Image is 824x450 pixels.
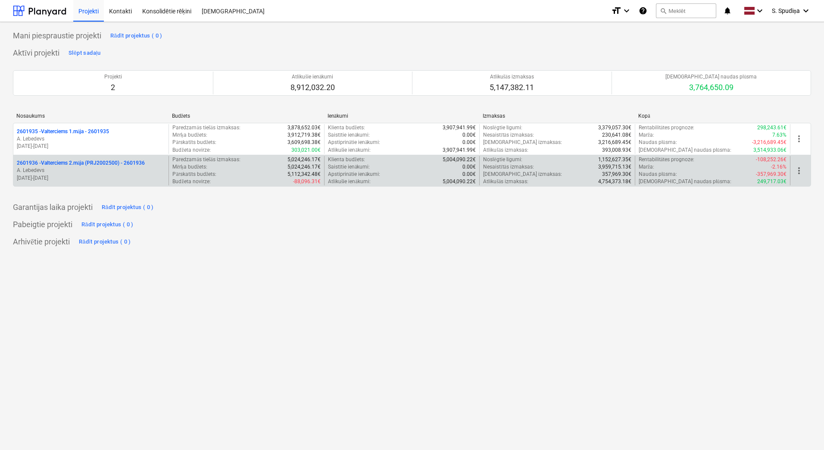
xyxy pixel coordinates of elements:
[172,147,210,154] p: Budžeta novirze :
[483,147,528,154] p: Atlikušās izmaksas :
[17,128,165,150] div: 2601935 -Valterciems 1.māja - 2601935A. Lebedevs[DATE]-[DATE]
[639,178,731,185] p: [DEMOGRAPHIC_DATA] naudas plūsma :
[13,31,101,41] p: Mani piespraustie projekti
[753,147,787,154] p: 3,514,933.06€
[66,46,103,60] button: Slēpt sadaļu
[291,147,321,154] p: 303,021.00€
[602,171,631,178] p: 357,969.30€
[639,156,694,163] p: Rentabilitātes prognoze :
[602,147,631,154] p: 393,008.93€
[598,178,631,185] p: 4,754,373.18€
[602,131,631,139] p: 230,641.08€
[755,6,765,16] i: keyboard_arrow_down
[611,6,621,16] i: format_size
[287,156,321,163] p: 5,024,246.17€
[757,178,787,185] p: 249,717.03€
[772,7,800,15] span: S. Spudiņa
[328,124,365,131] p: Klienta budžets :
[639,131,654,139] p: Marža :
[665,82,757,93] p: 3,764,650.09
[16,113,165,119] div: Nosaukums
[752,139,787,146] p: -3,216,689.45€
[13,219,72,230] p: Pabeigtie projekti
[656,3,716,18] button: Meklēt
[483,139,562,146] p: [DEMOGRAPHIC_DATA] izmaksas :
[104,73,122,81] p: Projekti
[17,135,165,143] p: A. Lebedevs
[490,73,534,81] p: Atlikušās izmaksas
[598,139,631,146] p: 3,216,689.45€
[293,178,321,185] p: -88,096.31€
[77,235,133,249] button: Rādīt projektus ( 0 )
[13,202,93,212] p: Garantijas laika projekti
[794,166,804,176] span: more_vert
[639,171,677,178] p: Naudas plūsma :
[328,156,365,163] p: Klienta budžets :
[17,159,165,181] div: 2601936 -Valterciems 2.māja (PRJ2002500) - 2601936A. Lebedevs[DATE]-[DATE]
[100,200,156,214] button: Rādīt projektus ( 0 )
[290,82,335,93] p: 8,912,032.20
[639,147,731,154] p: [DEMOGRAPHIC_DATA] naudas plūsma :
[781,409,824,450] iframe: Chat Widget
[287,171,321,178] p: 5,112,342.48€
[756,171,787,178] p: -357,969.30€
[483,113,631,119] div: Izmaksas
[287,139,321,146] p: 3,609,698.38€
[102,203,154,212] div: Rādīt projektus ( 0 )
[172,156,240,163] p: Paredzamās tiešās izmaksas :
[483,163,534,171] p: Nesaistītās izmaksas :
[17,159,145,167] p: 2601936 - Valterciems 2.māja (PRJ2002500) - 2601936
[483,156,522,163] p: Noslēgtie līgumi :
[639,163,654,171] p: Marža :
[13,48,59,58] p: Aktīvi projekti
[13,237,70,247] p: Arhivētie projekti
[79,218,136,231] button: Rādīt projektus ( 0 )
[638,113,787,119] div: Kopā
[665,73,757,81] p: [DEMOGRAPHIC_DATA] naudas plūsma
[17,175,165,182] p: [DATE] - [DATE]
[172,113,321,119] div: Budžets
[756,156,787,163] p: -108,252.26€
[598,124,631,131] p: 3,379,057.30€
[110,31,162,41] div: Rādīt projektus ( 0 )
[81,220,134,230] div: Rādīt projektus ( 0 )
[17,167,165,174] p: A. Lebedevs
[443,147,476,154] p: 3,907,941.99€
[328,139,381,146] p: Apstiprinātie ienākumi :
[639,124,694,131] p: Rentabilitātes prognoze :
[794,134,804,144] span: more_vert
[172,171,216,178] p: Pārskatīts budžets :
[801,6,811,16] i: keyboard_arrow_down
[462,131,476,139] p: 0.00€
[17,128,109,135] p: 2601935 - Valterciems 1.māja - 2601935
[328,163,370,171] p: Saistītie ienākumi :
[639,139,677,146] p: Naudas plūsma :
[287,131,321,139] p: 3,912,719.38€
[660,7,667,14] span: search
[483,171,562,178] p: [DEMOGRAPHIC_DATA] izmaksas :
[621,6,632,16] i: keyboard_arrow_down
[328,171,381,178] p: Apstiprinātie ienākumi :
[483,178,528,185] p: Atlikušās izmaksas :
[104,82,122,93] p: 2
[290,73,335,81] p: Atlikušie ienākumi
[462,163,476,171] p: 0.00€
[462,171,476,178] p: 0.00€
[69,48,101,58] div: Slēpt sadaļu
[757,124,787,131] p: 298,243.61€
[771,163,787,171] p: -2.16%
[328,131,370,139] p: Saistītie ienākumi :
[172,131,207,139] p: Mērķa budžets :
[462,139,476,146] p: 0.00€
[639,6,647,16] i: Zināšanu pamats
[723,6,732,16] i: notifications
[172,124,240,131] p: Paredzamās tiešās izmaksas :
[490,82,534,93] p: 5,147,382.11
[443,156,476,163] p: 5,004,090.22€
[79,237,131,247] div: Rādīt projektus ( 0 )
[443,178,476,185] p: 5,004,090.22€
[287,163,321,171] p: 5,024,246.17€
[772,131,787,139] p: 7.63%
[483,124,522,131] p: Noslēgtie līgumi :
